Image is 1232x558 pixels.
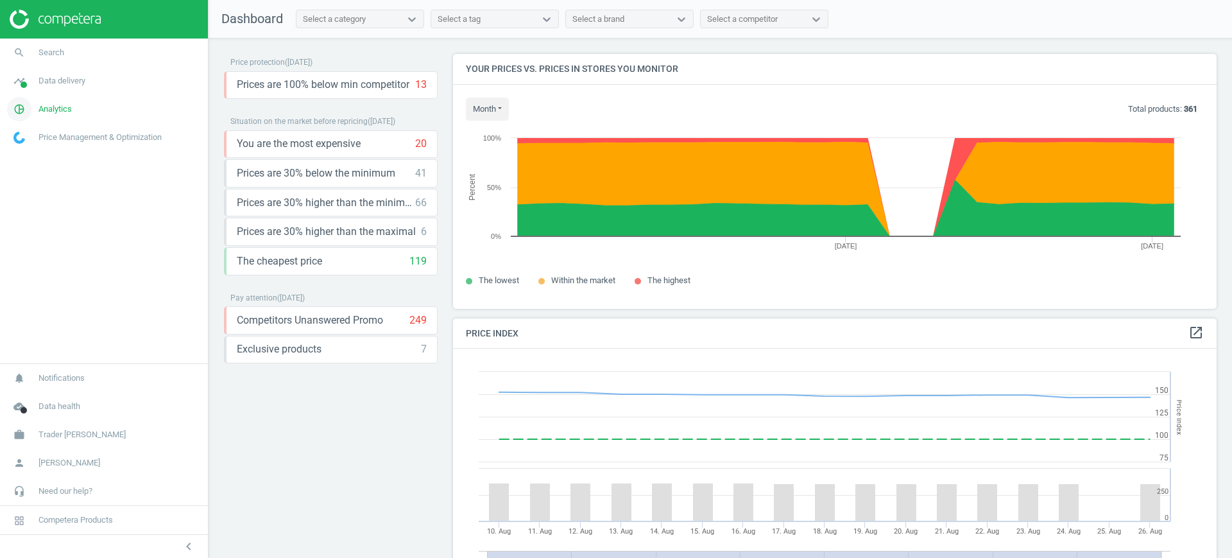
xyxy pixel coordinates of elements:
[285,58,312,67] span: ( [DATE] )
[1155,431,1168,440] text: 100
[572,13,624,25] div: Select a brand
[38,132,162,143] span: Price Management & Optimization
[853,527,877,536] tspan: 19. Aug
[1138,527,1162,536] tspan: 26. Aug
[1188,325,1204,342] a: open_in_new
[7,69,31,93] i: timeline
[409,254,427,268] div: 119
[230,58,285,67] span: Price protection
[421,225,427,239] div: 6
[415,196,427,210] div: 66
[173,538,205,555] button: chevron_left
[1057,527,1081,536] tspan: 24. Aug
[609,527,633,536] tspan: 13. Aug
[7,97,31,121] i: pie_chart_outlined
[10,10,101,29] img: ajHJNr6hYgQAAAAASUVORK5CYII=
[13,132,25,144] img: wGWNvw8QSZomAAAAABJRU5ErkJggg==
[479,275,519,285] span: The lowest
[7,366,31,390] i: notifications
[468,173,477,200] tspan: Percent
[1159,453,1168,462] text: 75
[1141,242,1163,250] tspan: [DATE]
[7,40,31,65] i: search
[813,527,837,536] tspan: 18. Aug
[38,401,80,412] span: Data health
[1155,386,1168,395] text: 150
[7,394,31,419] i: cloud_done
[1157,487,1168,496] text: 250
[368,117,395,126] span: ( [DATE] )
[1184,104,1197,114] b: 361
[453,54,1217,84] h4: Your prices vs. prices in stores you monitor
[421,342,427,356] div: 7
[650,527,674,536] tspan: 14. Aug
[237,78,409,92] span: Prices are 100% below min competitor
[237,342,321,356] span: Exclusive products
[7,451,31,475] i: person
[438,13,481,25] div: Select a tag
[835,242,857,250] tspan: [DATE]
[483,134,501,142] text: 100%
[230,293,277,302] span: Pay attention
[237,137,361,151] span: You are the most expensive
[707,13,778,25] div: Select a competitor
[38,485,92,497] span: Need our help?
[1128,103,1197,115] p: Total products:
[1175,399,1183,435] tspan: Price Index
[409,313,427,327] div: 249
[221,11,283,26] span: Dashboard
[7,423,31,447] i: work
[38,429,126,440] span: Trader [PERSON_NAME]
[181,539,196,554] i: chevron_left
[935,527,959,536] tspan: 21. Aug
[975,527,999,536] tspan: 22. Aug
[1016,527,1040,536] tspan: 23. Aug
[415,78,427,92] div: 13
[690,527,714,536] tspan: 15. Aug
[1188,325,1204,340] i: open_in_new
[237,313,383,327] span: Competitors Unanswered Promo
[1097,527,1121,536] tspan: 25. Aug
[647,275,690,285] span: The highest
[38,457,100,469] span: [PERSON_NAME]
[38,47,64,58] span: Search
[237,166,395,180] span: Prices are 30% below the minimum
[415,137,427,151] div: 20
[303,13,366,25] div: Select a category
[772,527,796,536] tspan: 17. Aug
[732,527,755,536] tspan: 16. Aug
[277,293,305,302] span: ( [DATE] )
[38,103,72,115] span: Analytics
[7,479,31,503] i: headset_mic
[230,117,368,126] span: Situation on the market before repricing
[569,527,592,536] tspan: 12. Aug
[487,184,501,191] text: 50%
[528,527,552,536] tspan: 11. Aug
[1155,408,1168,417] text: 125
[1165,514,1168,522] text: 0
[453,318,1217,349] h4: Price Index
[466,98,509,121] button: month
[894,527,918,536] tspan: 20. Aug
[38,514,113,526] span: Competera Products
[487,527,511,536] tspan: 10. Aug
[415,166,427,180] div: 41
[38,75,85,87] span: Data delivery
[491,232,501,240] text: 0%
[237,225,416,239] span: Prices are 30% higher than the maximal
[237,196,415,210] span: Prices are 30% higher than the minimum
[551,275,615,285] span: Within the market
[237,254,322,268] span: The cheapest price
[38,372,85,384] span: Notifications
